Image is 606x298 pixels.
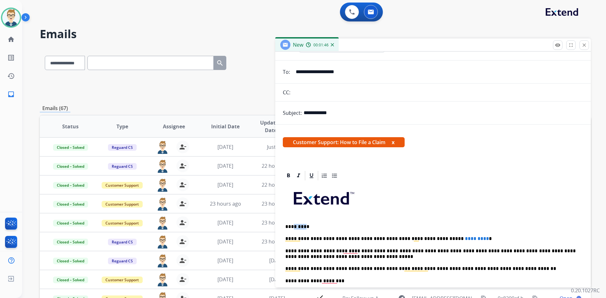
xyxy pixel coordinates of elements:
span: Reguard CS [108,258,137,264]
span: New [293,41,303,48]
span: Reguard CS [108,163,137,170]
span: [DATE] [217,162,233,169]
span: Customer Support [102,182,143,189]
h2: Emails [40,28,591,40]
mat-icon: person_remove [179,219,187,226]
mat-icon: person_remove [179,276,187,283]
mat-icon: search [216,59,224,67]
span: Closed – Solved [53,258,88,264]
span: Closed – Solved [53,239,88,245]
span: Customer Support [102,277,143,283]
p: 0.20.1027RC [571,287,600,294]
span: 23 hours ago [262,219,293,226]
mat-icon: home [7,36,15,43]
mat-icon: person_remove [179,200,187,207]
span: 22 hours ago [262,181,293,188]
div: Bold [284,171,293,180]
span: [DATE] [269,257,285,264]
mat-icon: inbox [7,91,15,98]
mat-icon: person_remove [179,238,187,245]
span: Type [116,123,128,130]
span: 22 hours ago [262,162,293,169]
span: [DATE] [217,276,233,283]
span: Closed – Solved [53,144,88,151]
span: Closed – Solved [53,220,88,226]
span: [DATE] [269,276,285,283]
span: 23 hours ago [210,200,241,207]
span: Just now [267,143,287,150]
img: agent-avatar [156,235,169,248]
mat-icon: fullscreen [568,42,574,48]
mat-icon: list_alt [7,54,15,61]
span: Updated Date [257,119,285,134]
mat-icon: remove_red_eye [555,42,561,48]
mat-icon: close [581,42,587,48]
p: Subject: [283,109,302,117]
span: [DATE] [217,143,233,150]
span: [DATE] [217,257,233,264]
mat-icon: person_remove [179,181,187,189]
div: Italic [294,171,303,180]
button: x [392,138,395,146]
span: Closed – Solved [53,201,88,207]
p: To: [283,68,290,76]
div: Bullet List [330,171,339,180]
span: [DATE] [217,219,233,226]
span: Assignee [163,123,185,130]
span: Initial Date [211,123,240,130]
span: [DATE] [217,238,233,245]
p: CC: [283,89,290,96]
img: agent-avatar [156,160,169,173]
span: Reguard CS [108,144,137,151]
img: agent-avatar [156,254,169,267]
img: agent-avatar [156,197,169,211]
mat-icon: person_remove [179,143,187,151]
span: Customer Support [102,201,143,207]
span: 00:01:46 [313,43,329,48]
span: Closed – Solved [53,163,88,170]
span: Customer Support: How to File a Claim [283,137,405,147]
div: Ordered List [320,171,329,180]
img: agent-avatar [156,178,169,192]
mat-icon: person_remove [179,257,187,264]
span: 23 hours ago [262,200,293,207]
img: agent-avatar [156,273,169,286]
span: Status [62,123,79,130]
span: [DATE] [217,181,233,188]
span: 23 hours ago [262,238,293,245]
div: Underline [307,171,316,180]
img: agent-avatar [156,216,169,230]
span: Closed – Solved [53,277,88,283]
img: avatar [2,9,20,26]
span: Closed – Solved [53,182,88,189]
mat-icon: history [7,72,15,80]
img: agent-avatar [156,141,169,154]
mat-icon: person_remove [179,162,187,170]
p: Emails (67) [40,104,70,112]
span: Reguard CS [108,239,137,245]
span: Customer Support [102,220,143,226]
